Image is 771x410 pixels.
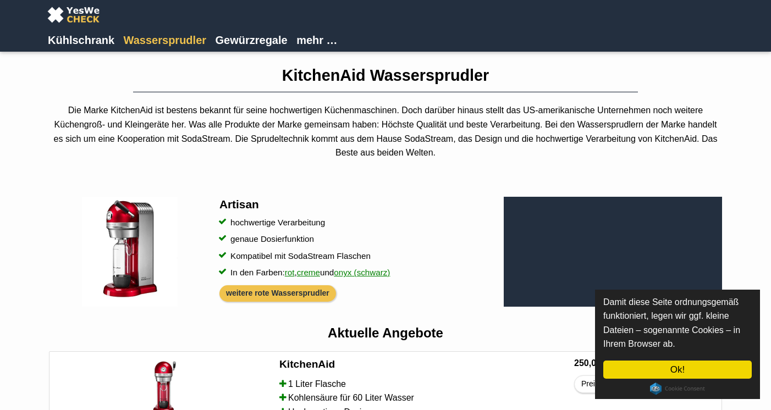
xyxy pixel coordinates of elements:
[49,325,722,341] h2: Aktuelle Angebote
[219,249,495,263] li: Kompatibel mit SodaStream Flaschen
[650,383,705,395] a: Cookie Consent plugin for the EU cookie law
[49,66,722,85] h1: KitchenAid Wassersprudler
[504,197,722,307] iframe: KitchenAid Wassersprudler Artisan
[226,289,329,297] a: weitere rote Wassersprudler
[219,265,495,280] li: In den Farben: , und
[219,197,495,212] h3: Artisan
[288,377,346,391] span: 1 Liter Flasche
[82,197,178,307] img: KitchenAid Wassersprudler Artisan Rot
[574,375,633,393] a: Preisalarm
[279,357,565,374] a: KitchenAid
[279,357,335,372] h4: KitchenAid
[219,215,495,230] li: hochwertige Verarbeitung
[574,357,713,369] h6: 250,00 €
[285,261,295,284] a: rot
[219,232,495,246] li: genaue Dosierfunktion
[297,261,320,284] a: creme
[45,30,118,47] a: Kühlschrank
[288,391,414,405] span: Kohlensäure für 60 Liter Wasser
[603,361,752,379] a: Ok!
[120,30,210,47] a: Wassersprudler
[212,30,291,47] a: Gewürzregale
[603,295,752,351] p: Damit diese Seite ordnungsgemäß funktioniert, legen wir ggf. kleine Dateien – sogenannte Cookies ...
[49,103,722,159] p: Die Marke KitchenAid ist bestens bekannt für seine hochwertigen Küchenmaschinen. Doch darüber hin...
[293,30,340,47] a: mehr …
[334,261,390,284] a: onyx (schwarz)
[45,5,102,24] img: YesWeCheck Logo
